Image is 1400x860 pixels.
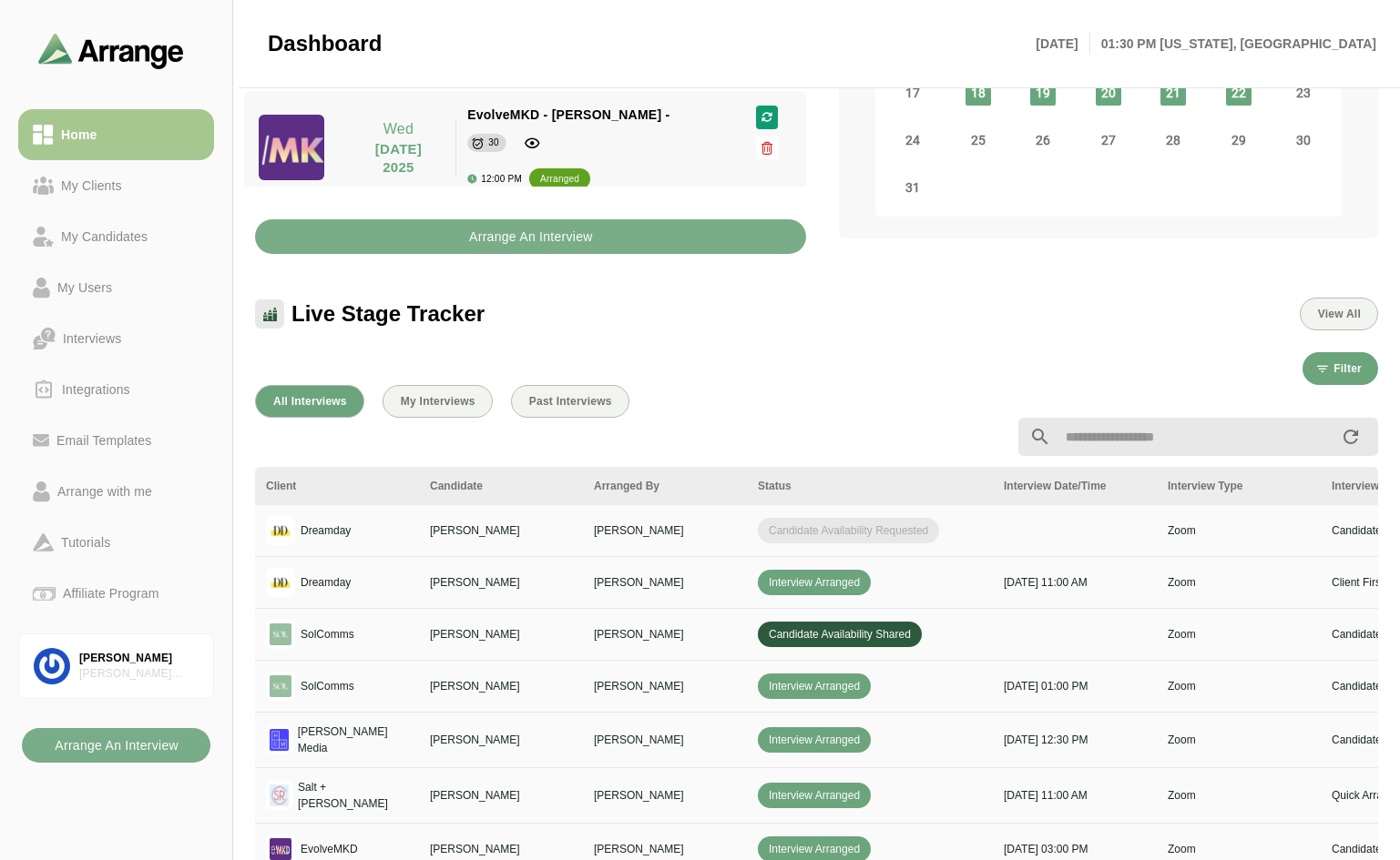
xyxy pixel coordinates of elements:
[1096,80,1121,106] span: Wednesday, August 20, 2025
[430,478,572,494] div: Candidate
[255,219,806,254] button: Arrange An Interview
[1004,732,1146,748] p: [DATE] 12:30 PM
[758,673,871,699] span: Interview Arranged
[594,478,736,494] div: Arranged By
[54,124,104,146] div: Home
[298,723,408,756] p: [PERSON_NAME] Media
[18,568,214,619] a: Affiliate Program
[900,80,925,106] span: Sunday, August 17, 2025
[55,379,138,400] div: Integrations
[1291,127,1316,153] span: Saturday, August 30, 2025
[79,666,199,682] div: [PERSON_NAME] Associates
[900,175,925,200] span: Sunday, August 31, 2025
[430,626,572,642] p: [PERSON_NAME]
[1168,574,1310,591] p: Zoom
[266,672,295,701] img: logo
[400,395,475,408] span: My Interviews
[1030,80,1056,106] span: Tuesday, August 19, 2025
[18,160,214,211] a: My Clients
[18,109,214,160] a: Home
[266,620,295,649] img: logo
[18,517,214,568] a: Tutorials
[18,364,214,415] a: Integrations
[467,174,522,184] div: 12:00 PM
[468,219,593,254] b: Arrange An Interview
[266,516,295,545] img: logo
[1004,574,1146,591] p: [DATE] 11:00 AM
[758,518,939,543] span: Candidate Availability Requested
[18,415,214,466] a: Email Templates
[594,626,736,642] p: [PERSON_NAME]
[594,732,736,748] p: [PERSON_NAME]
[54,728,179,763] b: Arrange An Interview
[54,531,118,553] div: Tutorials
[18,262,214,313] a: My Users
[1340,426,1362,448] i: appended action
[1333,362,1362,375] span: Filter
[266,478,408,494] div: Client
[1168,522,1310,539] p: Zoom
[594,678,736,694] p: [PERSON_NAME]
[301,626,354,642] p: SolComms
[49,430,158,451] div: Email Templates
[758,570,871,595] span: Interview Arranged
[1004,841,1146,857] p: [DATE] 03:00 PM
[1096,127,1121,153] span: Wednesday, August 27, 2025
[1030,127,1056,153] span: Tuesday, August 26, 2025
[50,277,119,298] div: My Users
[467,107,669,122] span: EvolveMKD - [PERSON_NAME] -
[1303,352,1378,385] button: Filter
[266,725,292,754] img: logo
[758,622,922,647] span: Candidate Availability Shared
[79,651,199,666] div: [PERSON_NAME]
[900,127,925,153] span: Sunday, August 24, 2025
[18,466,214,517] a: Arrange with me
[1004,678,1146,694] p: [DATE] 01:00 PM
[56,582,166,604] div: Affiliate Program
[54,226,155,248] div: My Candidates
[1168,626,1310,642] p: Zoom
[1226,80,1252,106] span: Friday, August 22, 2025
[1004,787,1146,804] p: [DATE] 11:00 AM
[1160,127,1186,153] span: Thursday, August 28, 2025
[18,313,214,364] a: Interviews
[301,574,351,591] p: Dreamday
[528,395,612,408] span: Past Interviews
[966,127,991,153] span: Monday, August 25, 2025
[259,115,324,180] img: evolvemkd-logo.jpg
[383,385,493,418] button: My Interviews
[1160,80,1186,106] span: Thursday, August 21, 2025
[301,522,351,539] p: Dreamday
[511,385,629,418] button: Past Interviews
[1004,478,1146,494] div: Interview Date/Time
[758,727,871,753] span: Interview Arranged
[594,522,736,539] p: [PERSON_NAME]
[594,574,736,591] p: [PERSON_NAME]
[594,787,736,804] p: [PERSON_NAME]
[50,481,159,502] div: Arrange with me
[301,841,358,857] p: EvolveMKD
[56,328,128,349] div: Interviews
[1226,127,1252,153] span: Friday, August 29, 2025
[1168,787,1310,804] p: Zoom
[1168,678,1310,694] p: Zoom
[272,395,347,408] span: All Interviews
[758,783,871,808] span: Interview Arranged
[22,728,210,763] button: Arrange An Interview
[488,134,499,152] div: 30
[255,385,364,418] button: All Interviews
[540,170,579,188] div: arranged
[268,30,382,57] span: Dashboard
[54,175,129,197] div: My Clients
[301,678,354,694] p: SolComms
[1291,80,1316,106] span: Saturday, August 23, 2025
[298,779,408,812] p: Salt + [PERSON_NAME]
[594,841,736,857] p: [PERSON_NAME]
[430,841,572,857] p: [PERSON_NAME]
[38,33,184,68] img: arrangeai-name-small-logo.4d2b8aee.svg
[430,574,572,591] p: [PERSON_NAME]
[18,633,214,699] a: [PERSON_NAME][PERSON_NAME] Associates
[1168,732,1310,748] p: Zoom
[18,211,214,262] a: My Candidates
[966,80,991,106] span: Monday, August 18, 2025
